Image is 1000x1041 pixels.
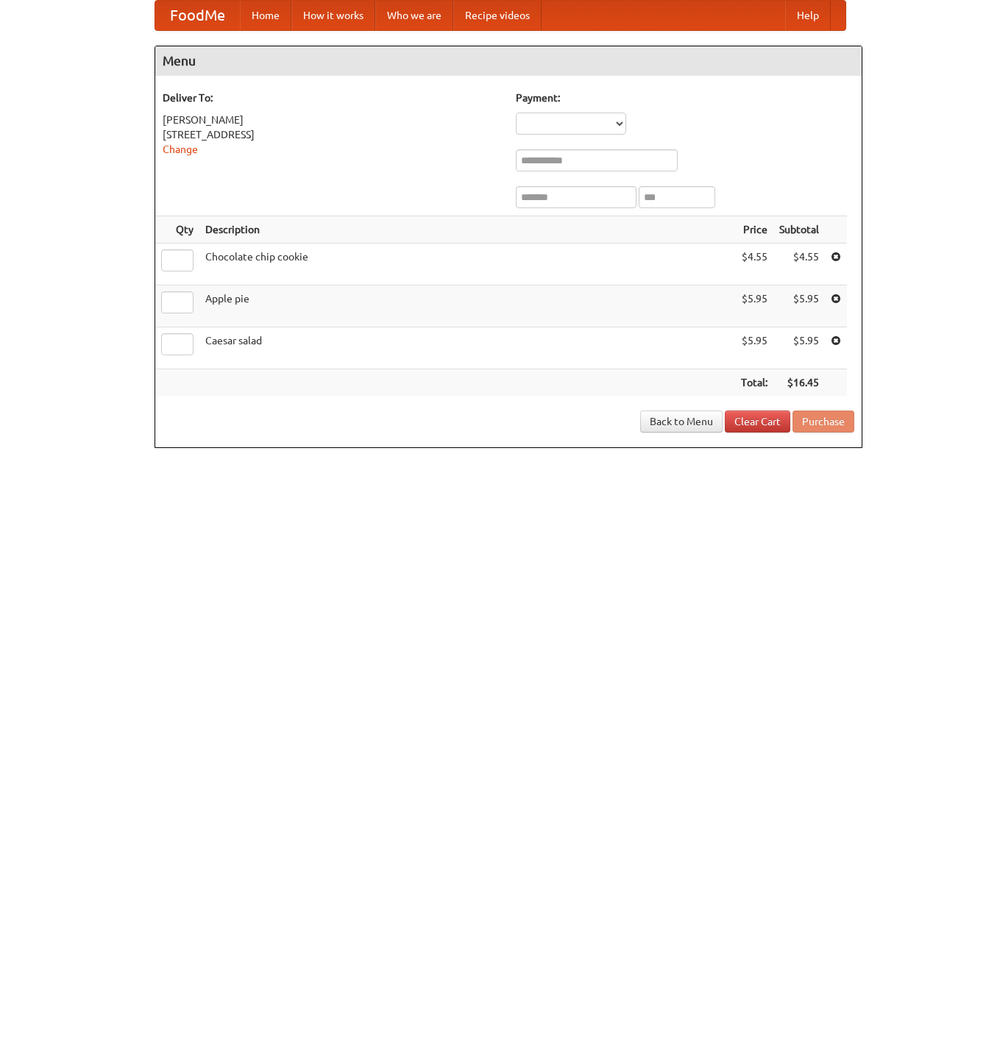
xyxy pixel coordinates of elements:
[725,411,790,433] a: Clear Cart
[773,285,825,327] td: $5.95
[516,90,854,105] h5: Payment:
[735,285,773,327] td: $5.95
[773,244,825,285] td: $4.55
[163,143,198,155] a: Change
[199,327,735,369] td: Caesar salad
[199,285,735,327] td: Apple pie
[735,216,773,244] th: Price
[735,327,773,369] td: $5.95
[792,411,854,433] button: Purchase
[773,369,825,397] th: $16.45
[640,411,723,433] a: Back to Menu
[163,113,501,127] div: [PERSON_NAME]
[240,1,291,30] a: Home
[773,216,825,244] th: Subtotal
[163,127,501,142] div: [STREET_ADDRESS]
[735,369,773,397] th: Total:
[735,244,773,285] td: $4.55
[785,1,831,30] a: Help
[375,1,453,30] a: Who we are
[199,244,735,285] td: Chocolate chip cookie
[155,46,862,76] h4: Menu
[155,1,240,30] a: FoodMe
[163,90,501,105] h5: Deliver To:
[199,216,735,244] th: Description
[453,1,542,30] a: Recipe videos
[773,327,825,369] td: $5.95
[291,1,375,30] a: How it works
[155,216,199,244] th: Qty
